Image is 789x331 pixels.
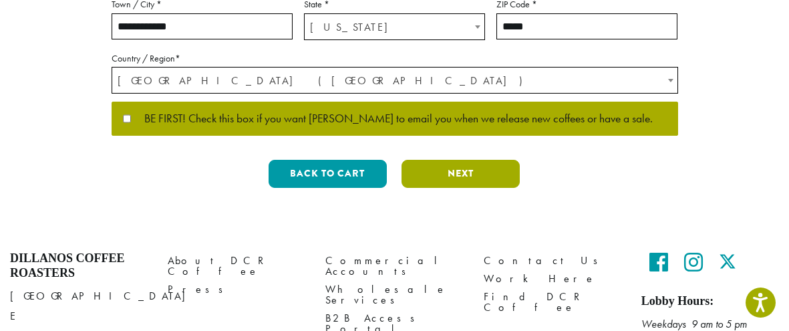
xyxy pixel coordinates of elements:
a: Press [168,281,305,299]
input: BE FIRST! Check this box if you want [PERSON_NAME] to email you when we release new coffees or ha... [123,114,132,123]
a: About DCR Coffee [168,251,305,280]
h5: Lobby Hours: [641,294,779,309]
span: Country / Region [112,67,678,94]
a: Wholesale Services [325,281,463,310]
a: Find DCR Coffee [484,288,621,317]
a: Contact Us [484,251,621,269]
span: BE FIRST! Check this box if you want [PERSON_NAME] to email you when we release new coffees or ha... [131,113,653,125]
h4: Dillanos Coffee Roasters [10,251,148,280]
span: State [304,13,485,40]
a: Work Here [484,270,621,288]
button: Next [402,160,520,188]
a: Commercial Accounts [325,251,463,280]
em: Weekdays 9 am to 5 pm [641,317,747,331]
span: United States (US) [112,68,677,94]
button: Back to cart [269,160,387,188]
span: Washington [305,14,484,40]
